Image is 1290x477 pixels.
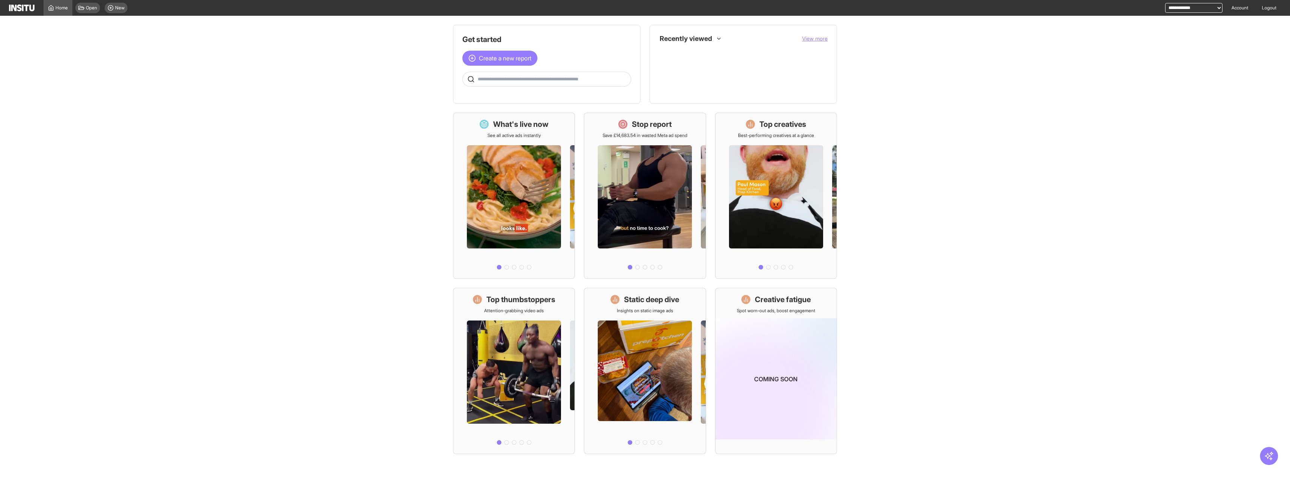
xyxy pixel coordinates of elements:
[493,119,549,129] h1: What's live now
[115,5,124,11] span: New
[86,5,97,11] span: Open
[715,113,837,279] a: Top creativesBest-performing creatives at a glance
[584,113,706,279] a: Stop reportSave £14,683.54 in wasted Meta ad spend
[759,119,806,129] h1: Top creatives
[632,119,672,129] h1: Stop report
[462,51,537,66] button: Create a new report
[479,54,531,63] span: Create a new report
[453,288,575,454] a: Top thumbstoppersAttention-grabbing video ads
[617,308,673,314] p: Insights on static image ads
[484,308,544,314] p: Attention-grabbing video ads
[802,35,828,42] button: View more
[9,5,34,11] img: Logo
[584,288,706,454] a: Static deep diveInsights on static image ads
[624,294,679,305] h1: Static deep dive
[55,5,68,11] span: Home
[487,132,541,138] p: See all active ads instantly
[462,34,631,45] h1: Get started
[453,113,575,279] a: What's live nowSee all active ads instantly
[486,294,555,305] h1: Top thumbstoppers
[603,132,687,138] p: Save £14,683.54 in wasted Meta ad spend
[738,132,814,138] p: Best-performing creatives at a glance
